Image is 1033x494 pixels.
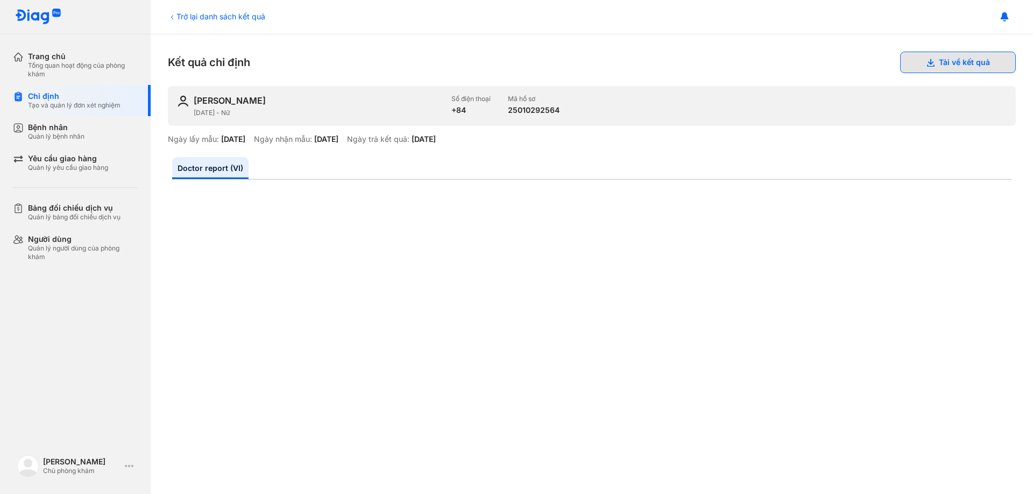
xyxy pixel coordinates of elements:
[28,154,108,163] div: Yêu cầu giao hàng
[168,11,265,22] div: Trở lại danh sách kết quả
[451,105,491,115] div: +84
[176,95,189,108] img: user-icon
[314,134,338,144] div: [DATE]
[28,244,138,261] div: Quản lý người dùng của phòng khám
[28,91,121,101] div: Chỉ định
[347,134,409,144] div: Ngày trả kết quả:
[508,105,560,115] div: 25010292564
[412,134,436,144] div: [DATE]
[28,203,121,213] div: Bảng đối chiếu dịch vụ
[28,132,84,141] div: Quản lý bệnh nhân
[194,95,266,106] div: [PERSON_NAME]
[17,455,39,477] img: logo
[28,234,138,244] div: Người dùng
[508,95,560,103] div: Mã hồ sơ
[900,52,1016,73] button: Tải về kết quả
[168,134,219,144] div: Ngày lấy mẫu:
[43,457,121,467] div: [PERSON_NAME]
[28,213,121,221] div: Quản lý bảng đối chiếu dịch vụ
[43,467,121,475] div: Chủ phòng khám
[254,134,312,144] div: Ngày nhận mẫu:
[451,95,491,103] div: Số điện thoại
[172,157,249,179] a: Doctor report (VI)
[28,123,84,132] div: Bệnh nhân
[15,9,61,25] img: logo
[28,61,138,78] div: Tổng quan hoạt động của phòng khám
[221,134,245,144] div: [DATE]
[28,101,121,110] div: Tạo và quản lý đơn xét nghiệm
[194,109,443,117] div: [DATE] - Nữ
[28,163,108,172] div: Quản lý yêu cầu giao hàng
[168,52,1016,73] div: Kết quả chỉ định
[28,52,138,61] div: Trang chủ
